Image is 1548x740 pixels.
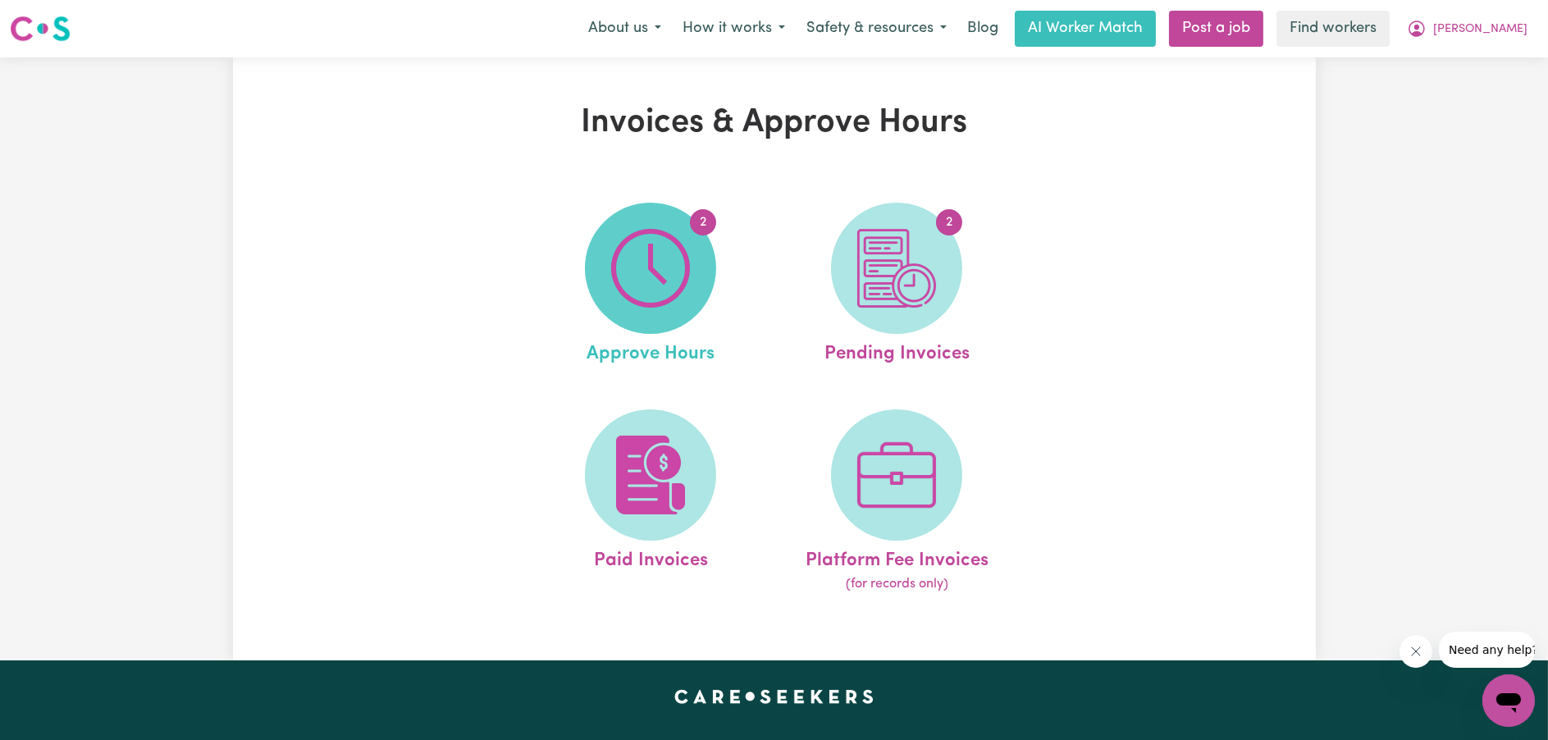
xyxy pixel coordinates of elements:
[578,11,672,46] button: About us
[10,14,71,43] img: Careseekers logo
[1169,11,1263,47] a: Post a job
[1439,632,1535,668] iframe: Message from company
[1482,674,1535,727] iframe: Button to launch messaging window
[423,103,1126,143] h1: Invoices & Approve Hours
[846,574,948,594] span: (for records only)
[594,541,708,575] span: Paid Invoices
[1276,11,1390,47] a: Find workers
[1015,11,1156,47] a: AI Worker Match
[806,541,989,575] span: Platform Fee Invoices
[824,334,970,368] span: Pending Invoices
[1400,635,1432,668] iframe: Close message
[796,11,957,46] button: Safety & resources
[779,409,1015,595] a: Platform Fee Invoices(for records only)
[532,203,769,368] a: Approve Hours
[936,209,962,235] span: 2
[672,11,796,46] button: How it works
[674,690,874,703] a: Careseekers home page
[957,11,1008,47] a: Blog
[690,209,716,235] span: 2
[1433,21,1527,39] span: [PERSON_NAME]
[587,334,715,368] span: Approve Hours
[10,11,99,25] span: Need any help?
[1396,11,1538,46] button: My Account
[532,409,769,595] a: Paid Invoices
[779,203,1015,368] a: Pending Invoices
[10,10,71,48] a: Careseekers logo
